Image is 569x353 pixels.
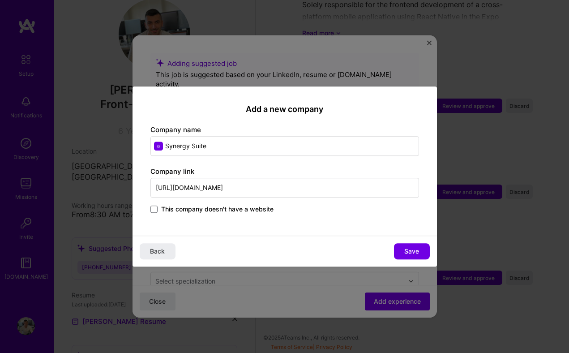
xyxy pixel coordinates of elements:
[404,247,419,256] span: Save
[150,104,419,114] h2: Add a new company
[394,243,430,259] button: Save
[150,125,201,134] label: Company name
[140,243,175,259] button: Back
[150,178,419,198] input: Enter link
[150,136,419,156] input: Enter name
[150,247,165,256] span: Back
[161,205,274,214] span: This company doesn't have a website
[150,167,194,176] label: Company link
